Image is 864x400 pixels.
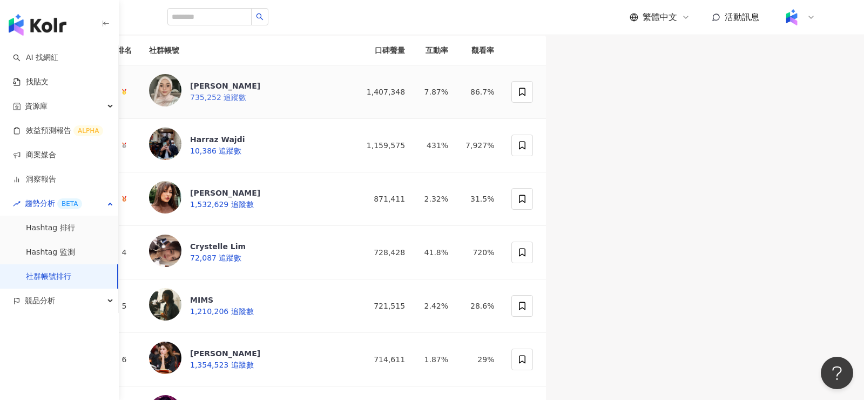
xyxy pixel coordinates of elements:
[13,200,21,208] span: rise
[149,206,260,215] a: KOL Avatar[PERSON_NAME]1,532,629 追蹤數
[26,271,71,282] a: 社群帳號排行
[190,254,241,262] span: 72,087 追蹤數
[643,11,677,23] span: 繁體中文
[349,36,414,65] th: 口碑聲量
[57,198,82,209] div: BETA
[149,235,181,267] img: KOL Avatar
[149,74,181,106] img: KOL Avatar
[422,300,448,312] div: 2.42%
[422,354,448,365] div: 1.87%
[465,86,494,98] div: 86.7%
[13,150,56,161] a: 商案媒合
[25,191,82,216] span: 趨勢分析
[357,139,405,151] div: 1,159,575
[357,246,405,258] div: 728,428
[117,354,132,365] div: 6
[457,36,503,65] th: 觀看率
[149,181,181,214] img: KOL Avatar
[465,354,494,365] div: 29%
[422,193,448,205] div: 2.32%
[108,36,140,65] th: 排名
[190,81,260,91] div: [PERSON_NAME]
[422,246,448,258] div: 41.8%
[465,300,494,312] div: 28.6%
[149,260,246,269] a: KOL AvatarCrystelle Lim72,087 追蹤數
[781,7,802,28] img: Kolr%20app%20icon%20%281%29.png
[190,146,241,155] span: 10,386 追蹤數
[357,300,405,312] div: 721,515
[422,139,448,151] div: 431%
[26,223,75,234] a: Hashtag 排行
[190,361,254,369] span: 1,354,523 追蹤數
[13,77,49,88] a: 找貼文
[149,342,181,374] img: KOL Avatar
[13,52,58,63] a: searchAI 找網紅
[13,174,56,185] a: 洞察報告
[357,86,405,98] div: 1,407,348
[725,12,759,22] span: 活動訊息
[149,153,245,162] a: KOL AvatarHarraz Wajdi10,386 追蹤數
[25,289,55,313] span: 競品分析
[190,348,260,359] div: [PERSON_NAME]
[190,295,254,305] div: MIMS
[190,93,246,102] span: 735,252 追蹤數
[357,193,405,205] div: 871,411
[149,314,254,322] a: KOL AvatarMIMS1,210,206 追蹤數
[465,193,494,205] div: 31.5%
[149,99,260,108] a: KOL Avatar[PERSON_NAME]735,252 追蹤數
[13,125,103,136] a: 效益預測報告ALPHA
[117,246,132,258] div: 4
[190,134,245,145] div: Harraz Wajdi
[465,139,494,151] div: 7,927%
[149,288,181,321] img: KOL Avatar
[117,300,132,312] div: 5
[357,354,405,365] div: 714,611
[190,200,254,209] span: 1,532,629 追蹤數
[25,94,48,118] span: 資源庫
[821,357,853,389] iframe: Help Scout Beacon - Open
[9,14,66,36] img: logo
[26,247,75,258] a: Hashtag 監測
[465,246,494,258] div: 720%
[422,86,448,98] div: 7.87%
[190,241,246,252] div: Crystelle Lim
[190,188,260,198] div: [PERSON_NAME]
[140,36,349,65] th: 社群帳號
[190,307,254,316] span: 1,210,206 追蹤數
[149,367,260,376] a: KOL Avatar[PERSON_NAME]1,354,523 追蹤數
[256,13,264,21] span: search
[149,128,181,160] img: KOL Avatar
[414,36,457,65] th: 互動率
